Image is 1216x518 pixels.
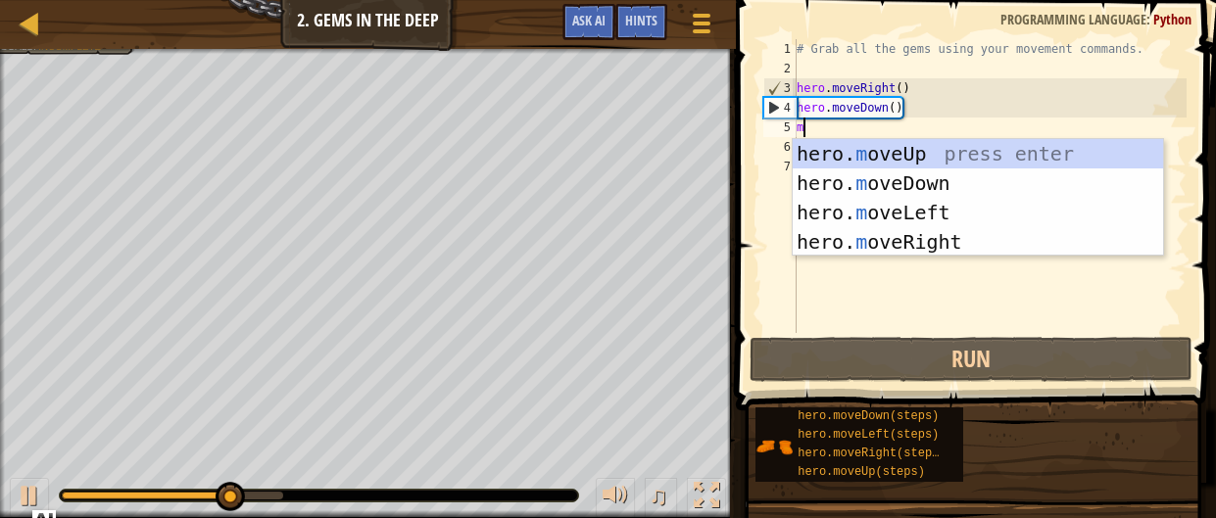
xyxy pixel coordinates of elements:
button: Ask AI [562,4,615,40]
div: 4 [764,98,797,118]
div: 6 [763,137,797,157]
button: Adjust volume [596,478,635,518]
span: : [1146,10,1153,28]
div: 1 [763,39,797,59]
img: portrait.png [755,428,793,465]
button: ♫ [645,478,678,518]
button: Toggle fullscreen [687,478,726,518]
span: hero.moveLeft(steps) [798,428,939,442]
span: Hints [625,11,657,29]
span: hero.moveRight(steps) [798,447,946,460]
div: 7 [763,157,797,176]
span: hero.moveDown(steps) [798,409,939,423]
button: Run [750,337,1192,382]
div: 3 [764,78,797,98]
div: 2 [763,59,797,78]
span: ♫ [649,481,668,510]
button: Show game menu [677,4,726,50]
span: Ask AI [572,11,606,29]
div: 5 [763,118,797,137]
span: Programming language [1000,10,1146,28]
span: Python [1153,10,1192,28]
span: hero.moveUp(steps) [798,465,925,479]
button: Ctrl + P: Play [10,478,49,518]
